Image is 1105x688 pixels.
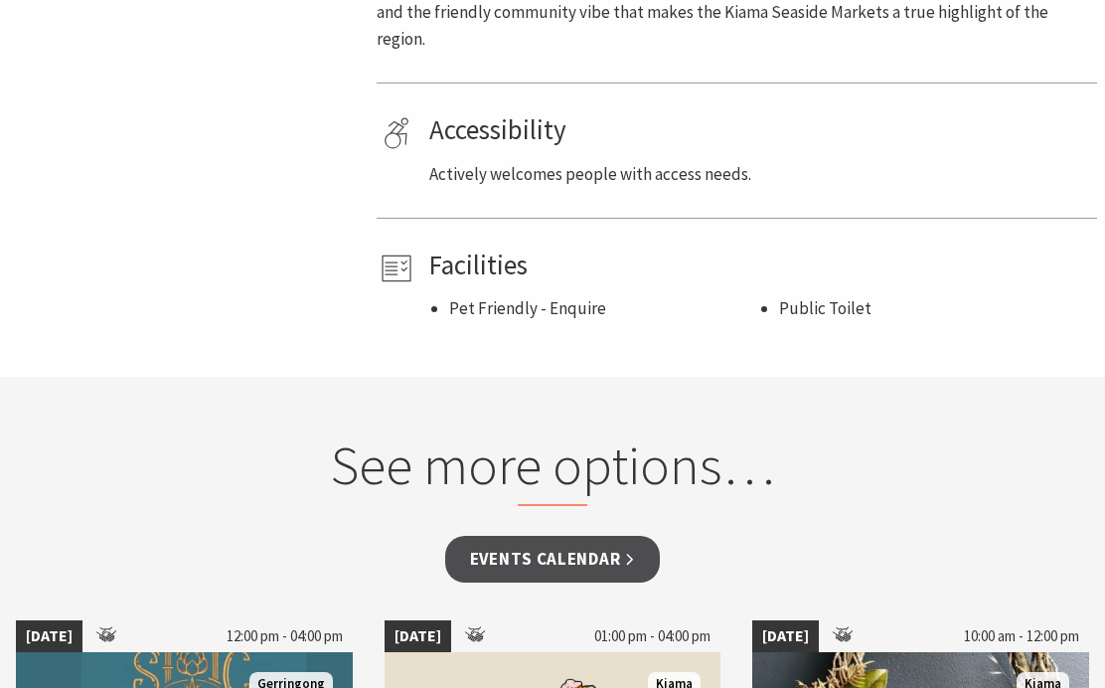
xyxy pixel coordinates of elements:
a: Events Calendar [445,536,661,583]
span: 01:00 pm - 04:00 pm [584,620,720,652]
li: Public Toilet [779,295,1090,322]
span: [DATE] [752,620,819,652]
h2: See more options… [203,431,902,506]
h4: Accessibility [429,113,1090,145]
span: 10:00 am - 12:00 pm [954,620,1089,652]
span: 12:00 pm - 04:00 pm [217,620,353,652]
li: Pet Friendly - Enquire [449,295,760,322]
span: [DATE] [16,620,82,652]
p: Actively welcomes people with access needs. [429,161,1090,188]
h4: Facilities [429,249,1090,280]
span: [DATE] [385,620,451,652]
